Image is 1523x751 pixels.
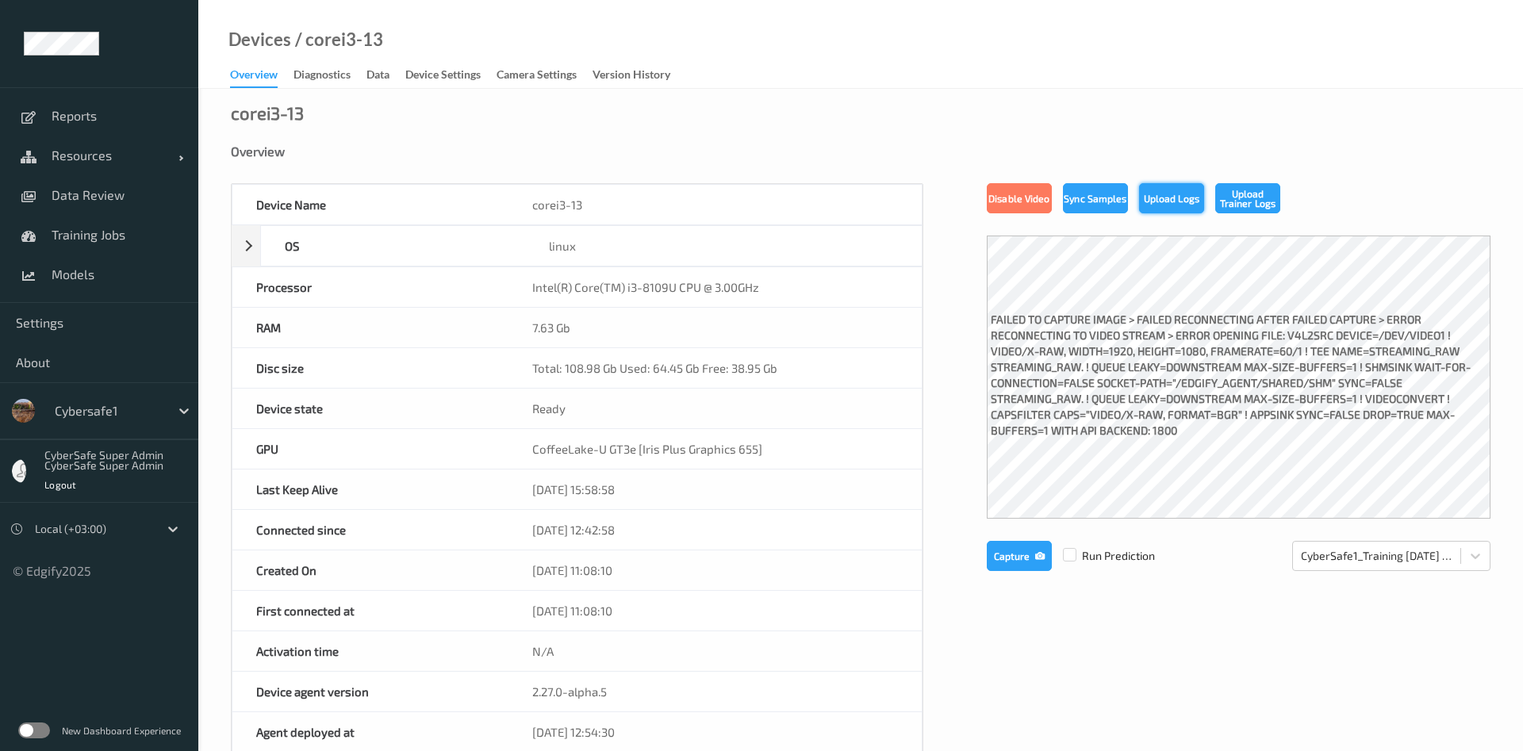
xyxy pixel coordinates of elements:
[293,67,351,86] div: Diagnostics
[405,64,497,86] a: Device Settings
[232,672,508,711] div: Device agent version
[231,105,304,121] div: corei3-13
[366,67,389,86] div: Data
[508,591,923,630] div: [DATE] 11:08:10
[291,32,383,48] div: / corei3-13
[1063,183,1128,213] button: Sync Samples
[1215,183,1280,213] button: Upload Trainer Logs
[1052,548,1155,564] span: Run Prediction
[593,67,670,86] div: Version History
[232,389,508,428] div: Device state
[232,510,508,550] div: Connected since
[987,183,1052,213] button: Disable Video
[987,308,1490,446] label: failed to capture image > failed reconnecting after failed capture > Error reconnecting to video ...
[232,308,508,347] div: RAM
[497,64,593,86] a: Camera Settings
[261,226,525,266] div: OS
[508,469,923,509] div: [DATE] 15:58:58
[497,67,577,86] div: Camera Settings
[232,429,508,469] div: GPU
[508,267,923,307] div: Intel(R) Core(TM) i3-8109U CPU @ 3.00GHz
[232,591,508,630] div: First connected at
[232,225,923,266] div: OSlinux
[508,550,923,590] div: [DATE] 11:08:10
[231,144,1490,159] div: Overview
[405,67,481,86] div: Device Settings
[228,32,291,48] a: Devices
[366,64,405,86] a: Data
[508,389,923,428] div: Ready
[293,64,366,86] a: Diagnostics
[508,510,923,550] div: [DATE] 12:42:58
[230,64,293,88] a: Overview
[508,185,923,224] div: corei3-13
[1139,183,1204,213] button: Upload Logs
[508,631,923,671] div: N/A
[593,64,686,86] a: Version History
[508,348,923,388] div: Total: 108.98 Gb Used: 64.45 Gb Free: 38.95 Gb
[232,469,508,509] div: Last Keep Alive
[508,308,923,347] div: 7.63 Gb
[525,226,922,266] div: linux
[232,631,508,671] div: Activation time
[232,550,508,590] div: Created On
[987,541,1052,571] button: Capture
[230,67,278,88] div: Overview
[508,429,923,469] div: CoffeeLake-U GT3e [Iris Plus Graphics 655]
[232,348,508,388] div: Disc size
[232,267,508,307] div: Processor
[508,672,923,711] div: 2.27.0-alpha.5
[232,185,508,224] div: Device Name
